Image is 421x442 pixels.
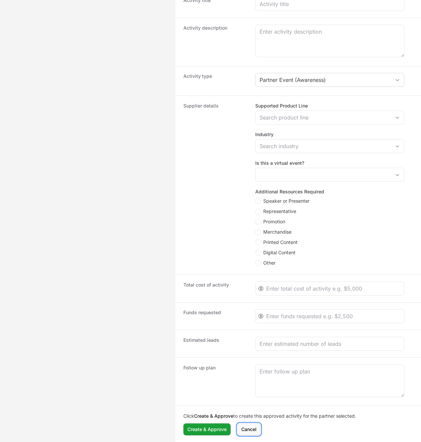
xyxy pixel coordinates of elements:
[255,188,324,195] legend: Additional Resources Required
[256,139,391,153] input: Search industry
[263,208,296,215] span: Representative
[263,260,276,266] span: Other
[260,113,391,121] div: Search product line
[266,312,400,320] input: Enter funds requested e.g. $2,500
[183,73,247,89] dt: Activity type
[183,413,413,419] p: Click to create this approved activity for the partner selected.
[183,25,247,59] dt: Activity description
[255,131,404,138] label: Industry
[263,198,310,204] span: Speaker or Presenter
[183,364,247,399] dt: Follow up plan
[391,139,404,153] div: Open
[266,285,400,293] input: Enter total cost of activity e.g. $5,000
[237,423,261,435] button: Cancel
[260,340,400,348] input: Enter estimated number of leads
[183,103,247,268] dt: Supplier details
[241,425,257,433] span: Cancel
[263,229,292,235] span: Merchandise
[194,413,233,419] b: Create & Approve
[255,160,404,166] label: Is this a virtual event?
[183,309,247,323] dt: Funds requested
[183,423,231,435] button: Create & Approve
[187,425,227,433] span: Create & Approve
[183,337,247,351] dt: Estimated leads
[263,239,298,246] span: Printed Content
[183,282,247,296] dt: Total cost of activity
[263,218,285,225] span: Promotion
[255,103,404,109] label: Supported Product Line
[256,73,404,87] button: Partner Event (Awareness)
[263,249,296,256] span: Digital Content
[260,76,391,84] div: Partner Event (Awareness)
[256,111,404,124] button: Search product line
